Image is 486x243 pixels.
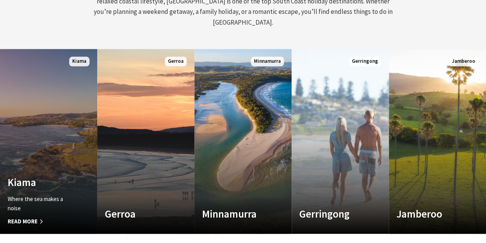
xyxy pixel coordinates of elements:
h4: Gerringong [299,208,367,220]
h4: Gerroa [105,208,172,220]
h4: Jamberoo [396,208,464,220]
span: Jamberoo [449,57,478,66]
h4: Minnamurra [202,208,269,220]
a: Custom Image Used Gerringong Gerringong [292,49,389,234]
span: Minnamurra [251,57,284,66]
span: Kiama [69,57,90,66]
h4: Kiama [8,176,75,188]
a: Custom Image Used Minnamurra Minnamurra [194,49,292,234]
span: Gerroa [165,57,187,66]
span: Read More [8,217,75,226]
p: Where the sea makes a noise [8,194,75,213]
a: Custom Image Used Gerroa Gerroa [97,49,194,234]
a: Custom Image Used Jamberoo Jamberoo [389,49,486,234]
span: Gerringong [349,57,381,66]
